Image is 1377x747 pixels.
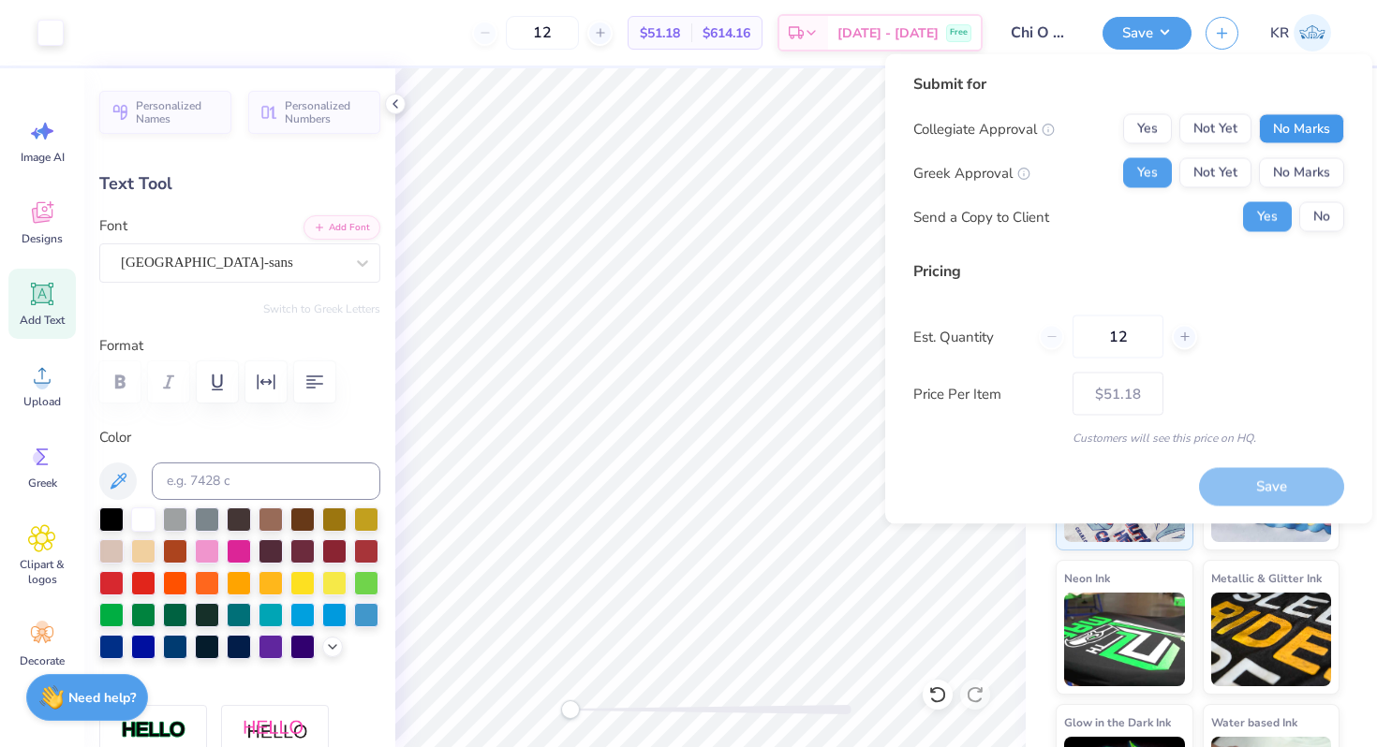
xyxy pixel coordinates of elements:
[1259,158,1344,188] button: No Marks
[1299,202,1344,232] button: No
[1294,14,1331,51] img: Kaylee Rivera
[1179,158,1251,188] button: Not Yet
[561,700,580,719] div: Accessibility label
[1211,593,1332,686] img: Metallic & Glitter Ink
[913,430,1344,447] div: Customers will see this price on HQ.
[20,313,65,328] span: Add Text
[1064,712,1171,732] span: Glow in the Dark Ink
[1064,593,1185,686] img: Neon Ink
[99,171,380,197] div: Text Tool
[997,14,1088,51] input: Untitled Design
[1073,315,1163,359] input: – –
[28,476,57,491] span: Greek
[913,162,1030,183] div: Greek Approval
[1103,17,1192,50] button: Save
[506,16,579,50] input: – –
[99,427,380,448] label: Color
[152,462,380,500] input: e.g. 7428 c
[99,91,231,134] button: Personalized Names
[1064,568,1110,588] span: Neon Ink
[1211,712,1297,732] span: Water based Ink
[304,215,380,240] button: Add Font
[640,23,680,43] span: $51.18
[121,720,186,741] img: Stroke
[913,118,1055,139] div: Collegiate Approval
[23,394,61,409] span: Upload
[1243,202,1292,232] button: Yes
[11,557,73,587] span: Clipart & logos
[1270,22,1289,44] span: KR
[913,326,1025,347] label: Est. Quantity
[248,91,380,134] button: Personalized Numbers
[837,23,939,43] span: [DATE] - [DATE]
[22,231,63,246] span: Designs
[243,719,308,742] img: Shadow
[1123,158,1172,188] button: Yes
[703,23,750,43] span: $614.16
[285,99,369,125] span: Personalized Numbers
[263,301,380,316] button: Switch to Greek Letters
[1211,568,1322,588] span: Metallic & Glitter Ink
[21,150,65,165] span: Image AI
[913,383,1059,404] label: Price Per Item
[20,653,65,668] span: Decorate
[1179,114,1251,144] button: Not Yet
[99,215,127,237] label: Font
[913,260,1344,283] div: Pricing
[1123,114,1172,144] button: Yes
[1262,14,1340,51] a: KR
[950,26,968,39] span: Free
[99,335,380,357] label: Format
[136,99,220,125] span: Personalized Names
[68,689,136,707] strong: Need help?
[1259,114,1344,144] button: No Marks
[913,206,1049,227] div: Send a Copy to Client
[913,73,1344,95] div: Submit for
